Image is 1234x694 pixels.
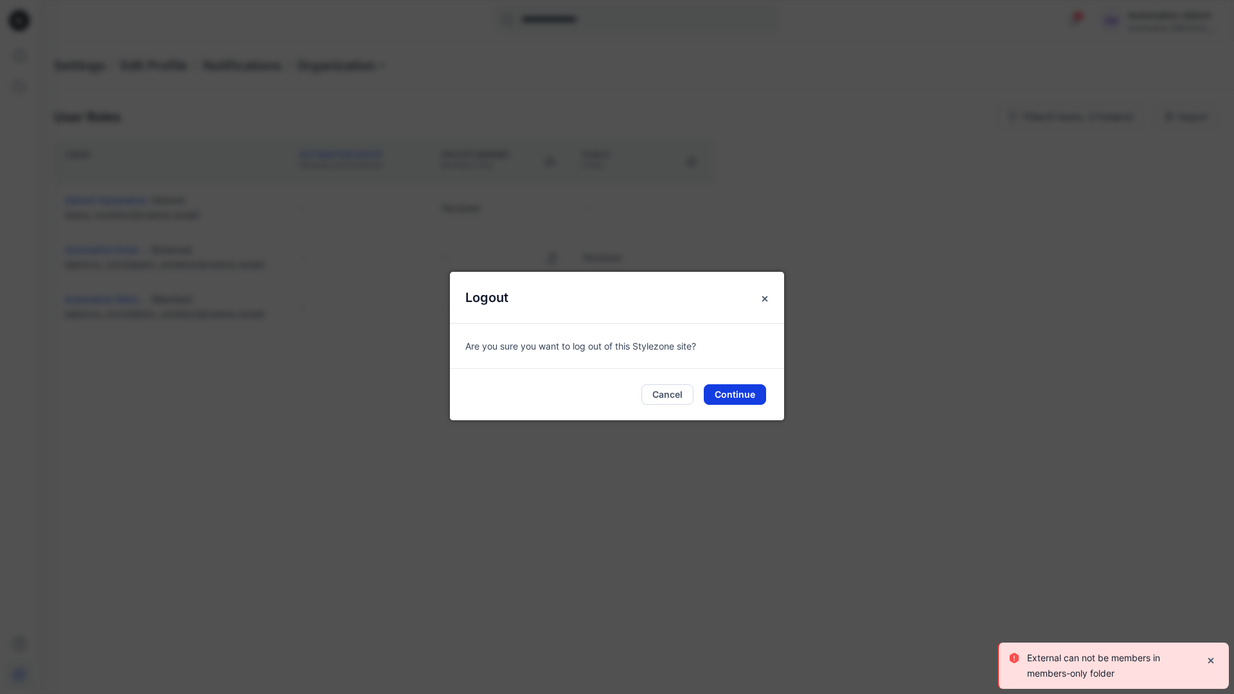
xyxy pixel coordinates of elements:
[450,272,524,323] h5: Logout
[1027,650,1195,681] p: External can not be members in members-only folder
[992,637,1234,694] div: Notifications-bottom-right
[641,384,693,405] button: Cancel
[465,339,769,353] p: Are you sure you want to log out of this Stylezone site?
[753,287,776,310] button: Close
[704,384,766,405] button: Continue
